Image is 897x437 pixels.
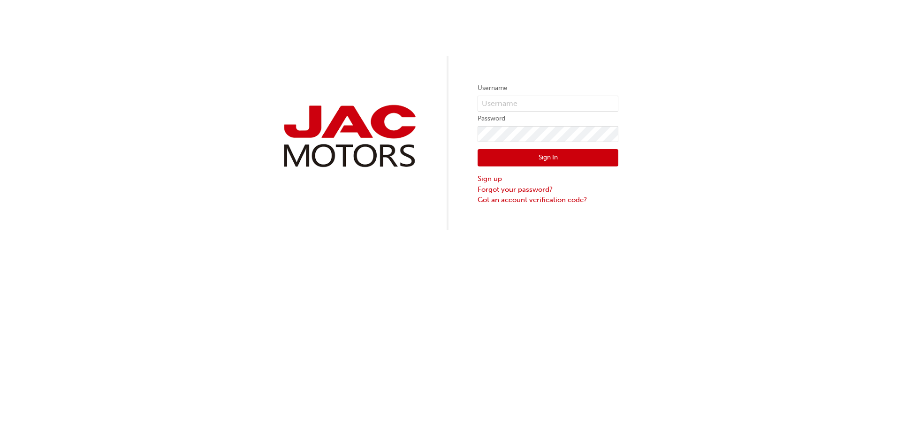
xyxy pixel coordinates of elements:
a: Sign up [478,173,618,184]
label: Password [478,113,618,124]
input: Username [478,96,618,112]
a: Got an account verification code? [478,195,618,205]
label: Username [478,83,618,94]
a: Forgot your password? [478,184,618,195]
img: jac-portal [279,101,419,171]
button: Sign In [478,149,618,167]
